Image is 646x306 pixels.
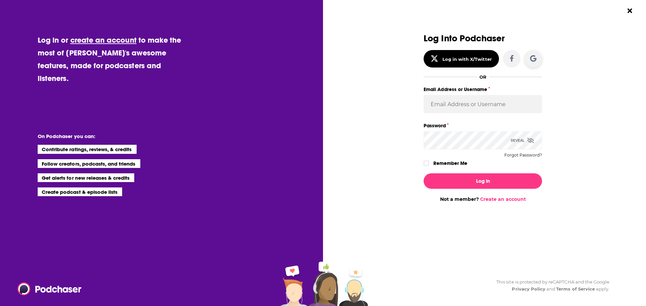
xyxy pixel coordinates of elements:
[38,133,172,139] li: On Podchaser you can:
[504,153,542,158] button: Forgot Password?
[424,95,542,113] input: Email Address or Username
[491,278,609,293] div: This site is protected by reCAPTCHA and the Google and apply.
[479,74,487,80] div: OR
[480,196,526,202] a: Create an account
[70,35,137,45] a: create an account
[512,286,545,292] a: Privacy Policy
[623,4,636,17] button: Close Button
[38,159,140,168] li: Follow creators, podcasts, and friends
[424,34,542,43] h3: Log Into Podchaser
[556,286,595,292] a: Terms of Service
[424,173,542,189] button: Log In
[424,85,542,94] label: Email Address or Username
[424,121,542,130] label: Password
[17,282,77,295] a: Podchaser - Follow, Share and Rate Podcasts
[424,196,542,202] div: Not a member?
[433,159,467,168] label: Remember Me
[38,145,137,154] li: Contribute ratings, reviews, & credits
[511,131,534,149] div: Reveal
[17,282,82,295] img: Podchaser - Follow, Share and Rate Podcasts
[424,50,499,68] button: Log in with X/Twitter
[442,56,492,62] div: Log in with X/Twitter
[38,187,122,196] li: Create podcast & episode lists
[38,173,134,182] li: Get alerts for new releases & credits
